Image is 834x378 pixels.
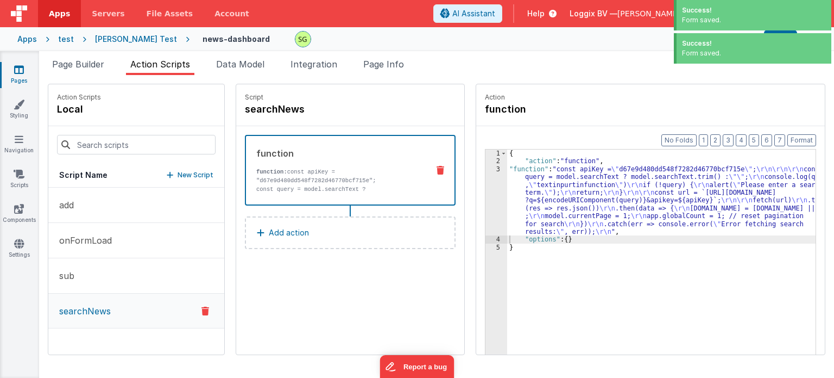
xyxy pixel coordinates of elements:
span: [PERSON_NAME][EMAIL_ADDRESS][DOMAIN_NAME] [617,8,813,19]
p: const query = model.searchText ? model.searchText.trim() : ""; console.log(query,"textinpurtinfun... [256,185,420,228]
button: searchNews [48,294,224,329]
button: 5 [749,134,759,146]
strong: function: [256,169,287,175]
button: 1 [699,134,708,146]
span: Page Info [363,59,404,70]
div: Apps [17,34,37,45]
p: Script [245,93,456,102]
div: Success! [682,39,826,48]
span: Loggix BV — [570,8,617,19]
button: 7 [774,134,785,146]
span: Action Scripts [130,59,190,70]
p: Add action [269,226,309,239]
div: test [58,34,74,45]
img: 497ae24fd84173162a2d7363e3b2f127 [295,32,311,47]
button: AI Assistant [433,4,502,23]
button: onFormLoad [48,223,224,258]
div: Form saved. [682,15,826,25]
button: sub [48,258,224,294]
button: New Script [167,170,213,181]
p: sub [53,269,74,282]
div: 4 [485,236,507,243]
iframe: Marker.io feedback button [380,355,454,378]
button: Loggix BV — [PERSON_NAME][EMAIL_ADDRESS][DOMAIN_NAME] [570,8,825,19]
p: Action Scripts [57,93,101,102]
p: const apiKey = "d67e9d480dd548f7282d46770bcf715e"; [256,168,420,185]
div: 1 [485,150,507,157]
button: Format [787,134,816,146]
h4: news-dashboard [203,35,270,43]
div: 2 [485,157,507,165]
div: function [256,147,420,160]
span: AI Assistant [452,8,495,19]
span: Page Builder [52,59,104,70]
span: Integration [290,59,337,70]
button: 4 [736,134,747,146]
div: 5 [485,244,507,251]
h4: local [57,102,101,117]
button: 6 [761,134,772,146]
p: searchNews [53,305,111,318]
p: add [53,199,74,212]
div: Success! [682,5,826,15]
div: 3 [485,165,507,236]
h5: Script Name [59,170,108,181]
button: 3 [723,134,734,146]
div: Form saved. [682,48,826,58]
span: Apps [49,8,70,19]
span: File Assets [147,8,193,19]
div: [PERSON_NAME] Test [95,34,177,45]
p: New Script [178,170,213,181]
h4: function [485,102,648,117]
h4: searchNews [245,102,408,117]
button: 2 [710,134,721,146]
input: Search scripts [57,135,216,154]
span: Help [527,8,545,19]
button: Add action [245,216,456,249]
span: Servers [92,8,124,19]
button: No Folds [661,134,697,146]
span: Data Model [216,59,264,70]
button: add [48,188,224,223]
p: onFormLoad [53,234,112,247]
p: Action [485,93,816,102]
